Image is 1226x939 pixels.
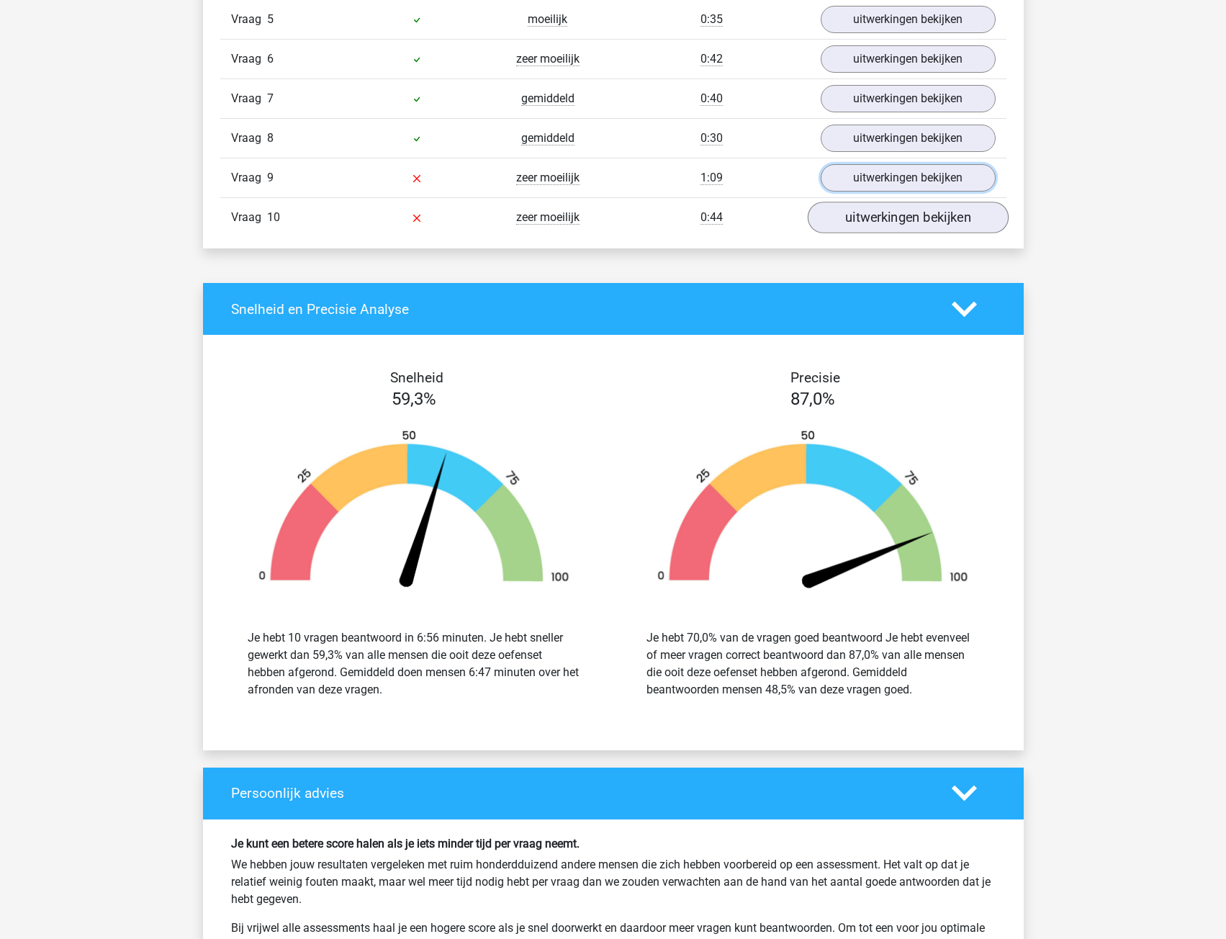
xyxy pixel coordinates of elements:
span: 5 [267,12,274,26]
a: uitwerkingen bekijken [807,202,1008,234]
span: moeilijk [528,12,567,27]
span: 59,3% [392,389,436,409]
h6: Je kunt een betere score halen als je iets minder tijd per vraag neemt. [231,837,996,850]
a: uitwerkingen bekijken [821,45,996,73]
span: Vraag [231,130,267,147]
span: 7 [267,91,274,105]
h4: Snelheid en Precisie Analyse [231,301,930,318]
span: 0:35 [700,12,723,27]
span: 0:44 [700,210,723,225]
h4: Snelheid [231,369,603,386]
span: 1:09 [700,171,723,185]
span: zeer moeilijk [516,171,580,185]
span: Vraag [231,90,267,107]
p: We hebben jouw resultaten vergeleken met ruim honderdduizend andere mensen die zich hebben voorbe... [231,856,996,908]
span: 0:42 [700,52,723,66]
a: uitwerkingen bekijken [821,6,996,33]
h4: Precisie [630,369,1001,386]
span: zeer moeilijk [516,52,580,66]
div: Je hebt 10 vragen beantwoord in 6:56 minuten. Je hebt sneller gewerkt dan 59,3% van alle mensen d... [248,629,580,698]
h4: Persoonlijk advies [231,785,930,801]
span: Vraag [231,50,267,68]
img: 87.ad340e3c98c4.png [635,429,991,594]
span: Vraag [231,11,267,28]
span: Vraag [231,169,267,187]
a: uitwerkingen bekijken [821,85,996,112]
div: Je hebt 70,0% van de vragen goed beantwoord Je hebt evenveel of meer vragen correct beantwoord da... [646,629,979,698]
span: 0:40 [700,91,723,106]
span: zeer moeilijk [516,210,580,225]
span: 9 [267,171,274,184]
span: 10 [267,210,280,224]
span: 87,0% [790,389,835,409]
img: 59.be30519bd6d4.png [236,429,592,594]
span: gemiddeld [521,131,574,145]
span: 0:30 [700,131,723,145]
span: 8 [267,131,274,145]
span: gemiddeld [521,91,574,106]
a: uitwerkingen bekijken [821,164,996,192]
span: Vraag [231,209,267,226]
a: uitwerkingen bekijken [821,125,996,152]
span: 6 [267,52,274,66]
